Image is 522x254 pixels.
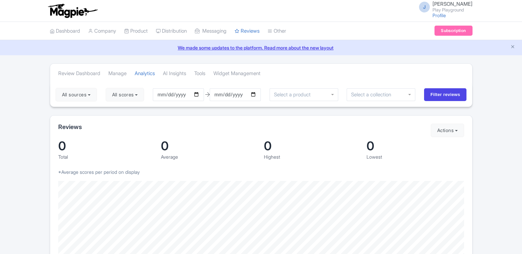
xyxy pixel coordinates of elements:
[108,64,127,83] a: Manage
[415,1,473,12] a: J [PERSON_NAME] Play Playground
[156,22,187,40] a: Distribution
[424,88,467,101] input: Filter reviews
[351,92,396,98] input: Select a collection
[510,43,515,51] button: Close announcement
[161,153,258,160] div: Average
[4,44,518,51] a: We made some updates to the platform. Read more about the new layout
[235,22,259,40] a: Reviews
[264,140,361,152] div: 0
[213,64,260,83] a: Widget Management
[195,22,227,40] a: Messaging
[367,153,464,160] div: Lowest
[432,8,473,12] small: Play Playground
[124,22,148,40] a: Product
[419,2,430,12] span: J
[434,26,472,36] a: Subscription
[58,153,156,160] div: Total
[194,64,205,83] a: Tools
[268,22,286,40] a: Other
[163,64,186,83] a: AI Insights
[58,64,100,83] a: Review Dashboard
[367,140,464,152] div: 0
[58,168,464,176] p: *Average scores per period on display
[274,92,314,98] input: Select a product
[264,153,361,160] div: Highest
[50,22,80,40] a: Dashboard
[106,88,144,101] button: All scores
[135,64,155,83] a: Analytics
[88,22,116,40] a: Company
[432,12,446,18] a: Profile
[431,124,464,137] button: Actions
[56,88,97,101] button: All sources
[58,124,82,130] h2: Reviews
[46,3,99,18] img: logo-ab69f6fb50320c5b225c76a69d11143b.png
[432,1,473,7] span: [PERSON_NAME]
[58,140,156,152] div: 0
[161,140,258,152] div: 0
